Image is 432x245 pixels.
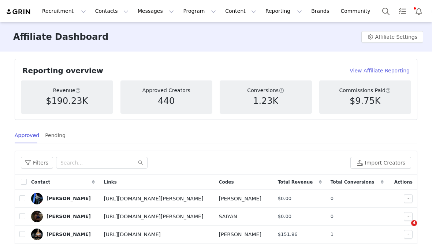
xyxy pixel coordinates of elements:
[21,157,53,169] button: Filters
[46,214,91,219] div: [PERSON_NAME]
[45,127,66,144] div: Pending
[350,67,410,75] a: View Affiliate Reporting
[179,3,220,19] button: Program
[31,193,43,204] img: cdc41737-fe99-4d34-b8df-3142c5579b30.jpg
[331,179,375,185] span: Total Conversions
[15,127,39,144] div: Approved
[331,213,334,220] span: 0
[331,195,334,202] span: 0
[278,231,298,238] span: $151.96
[219,214,237,219] span: SAIYAN
[22,65,103,76] h2: Reporting overview
[253,94,278,108] h5: 1.23K
[56,157,148,169] input: Search...
[46,231,91,237] div: [PERSON_NAME]
[411,3,427,19] button: Notifications
[219,196,261,201] span: [PERSON_NAME]
[361,31,423,43] button: Affiliate Settings
[350,157,411,169] button: Import Creators
[394,3,410,19] a: Tasks
[31,211,43,222] img: d74b26eb-1c7e-46bb-a4a8-a8474352e327.jpg
[307,3,336,19] a: Brands
[219,179,234,185] span: Codes
[336,3,378,19] a: Community
[31,229,43,240] img: dbc91f74-afc3-41c6-860e-2d538416a85e.jpg
[411,220,417,226] span: 4
[104,179,116,185] span: Links
[142,87,190,94] p: Approved Creators
[6,8,31,15] img: grin logo
[133,3,178,19] button: Messages
[53,87,81,94] p: Revenue
[339,87,391,94] p: Commissions Paid
[46,196,91,201] div: [PERSON_NAME]
[331,231,334,238] span: 1
[261,3,306,19] button: Reporting
[158,94,175,108] h5: 440
[91,3,133,19] button: Contacts
[350,94,380,108] h5: $9.75K
[221,3,261,19] button: Content
[138,160,143,165] i: icon: search
[31,179,50,185] span: Contact
[378,3,394,19] button: Search
[104,231,161,237] span: [URL][DOMAIN_NAME]
[46,94,88,108] h5: $190.23K
[247,87,284,94] p: Conversions
[104,214,203,219] span: [URL][DOMAIN_NAME][PERSON_NAME]
[104,196,203,201] span: [URL][DOMAIN_NAME][PERSON_NAME]
[278,213,291,220] span: $0.00
[278,195,291,202] span: $0.00
[13,30,108,44] h3: Affiliate Dashboard
[388,176,417,188] div: Actions
[396,220,414,238] iframe: Intercom live chat
[278,179,313,185] span: Total Revenue
[219,231,261,237] span: [PERSON_NAME]
[38,3,90,19] button: Recruitment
